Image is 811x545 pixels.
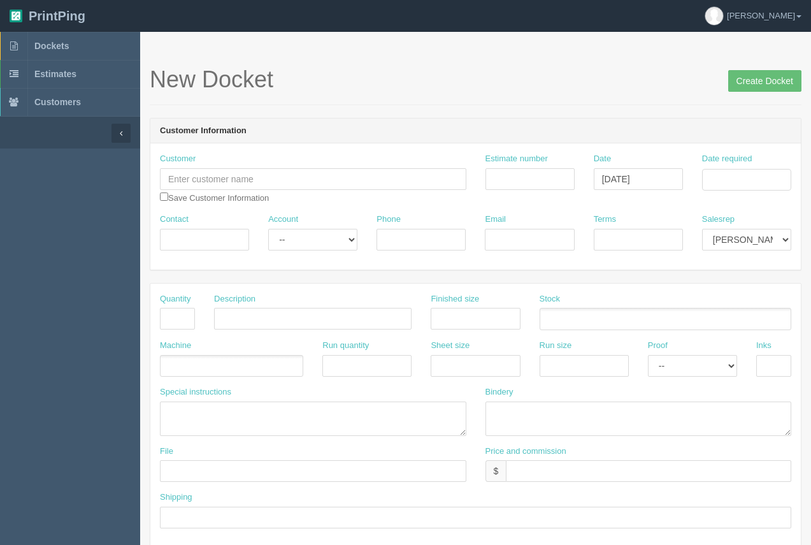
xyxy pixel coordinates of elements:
label: Phone [377,214,401,226]
label: Proof [648,340,668,352]
input: Enter customer name [160,168,466,190]
label: Run quantity [322,340,369,352]
label: File [160,446,173,458]
label: Special instructions [160,386,231,398]
span: Estimates [34,69,76,79]
label: Estimate number [485,153,548,165]
label: Shipping [160,491,192,504]
label: Terms [594,214,616,226]
label: Stock [540,293,561,305]
label: Email [485,214,506,226]
img: logo-3e63b451c926e2ac314895c53de4908e5d424f24456219fb08d385ab2e579770.png [10,10,22,22]
label: Account [268,214,298,226]
label: Salesrep [702,214,735,226]
label: Quantity [160,293,190,305]
label: Finished size [431,293,479,305]
label: Customer [160,153,196,165]
label: Run size [540,340,572,352]
span: Customers [34,97,81,107]
header: Customer Information [150,119,801,144]
label: Bindery [485,386,513,398]
div: Save Customer Information [160,153,466,204]
label: Inks [756,340,772,352]
label: Date [594,153,611,165]
label: Description [214,293,255,305]
h1: New Docket [150,67,801,92]
label: Machine [160,340,191,352]
span: Dockets [34,41,69,51]
img: avatar_default-7531ab5dedf162e01f1e0bb0964e6a185e93c5c22dfe317fb01d7f8cd2b1632c.jpg [705,7,723,25]
label: Contact [160,214,189,226]
label: Date required [702,153,752,165]
div: $ [485,460,506,482]
input: Create Docket [728,70,801,92]
label: Sheet size [431,340,470,352]
label: Price and commission [485,446,566,458]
